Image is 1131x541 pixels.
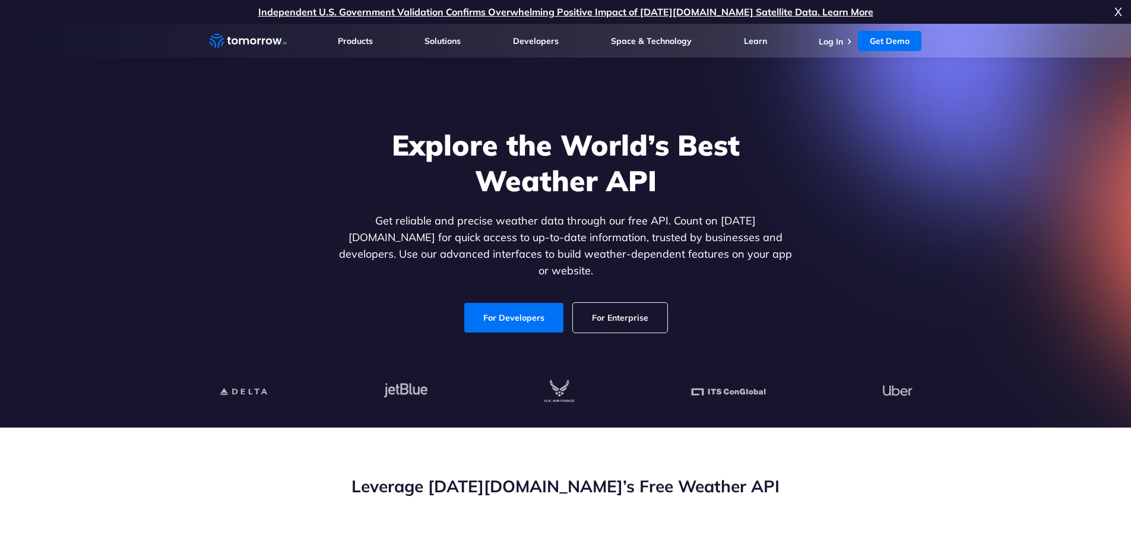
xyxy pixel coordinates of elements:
a: Log In [819,36,843,47]
a: Space & Technology [611,36,692,46]
p: Get reliable and precise weather data through our free API. Count on [DATE][DOMAIN_NAME] for quic... [337,213,795,279]
h2: Leverage [DATE][DOMAIN_NAME]’s Free Weather API [210,475,922,498]
a: Get Demo [858,31,921,51]
a: Independent U.S. Government Validation Confirms Overwhelming Positive Impact of [DATE][DOMAIN_NAM... [258,6,873,18]
a: Products [338,36,373,46]
a: For Enterprise [573,303,667,333]
a: Developers [513,36,559,46]
h1: Explore the World’s Best Weather API [337,127,795,198]
a: For Developers [464,303,563,333]
a: Solutions [424,36,461,46]
a: Home link [210,32,287,50]
a: Learn [744,36,767,46]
